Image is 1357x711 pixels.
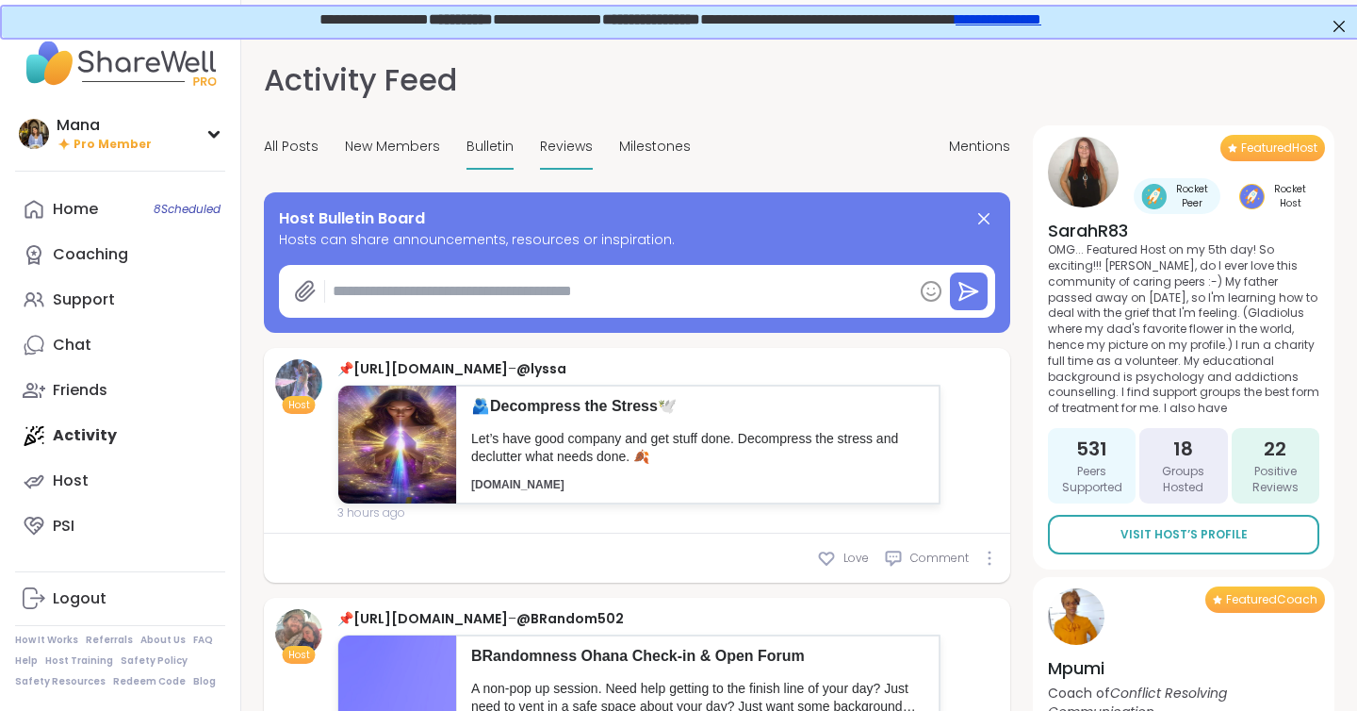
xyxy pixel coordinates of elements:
p: [DOMAIN_NAME] [471,477,924,493]
span: 18 [1173,436,1193,462]
a: Coaching [15,232,225,277]
a: Safety Resources [15,675,106,688]
span: Reviews [540,137,593,157]
a: @BRandom502 [516,609,624,628]
a: Referrals [86,634,133,647]
p: Let’s have good company and get stuff done. Decompress the stress and declutter what needs done. 🍂 [471,430,924,467]
span: Host [288,398,310,412]
span: Groups Hosted [1147,464,1219,496]
img: Rocket Host [1239,184,1265,209]
span: 531 [1076,436,1107,462]
a: @lyssa [516,359,566,378]
img: Mpumi [1048,588,1104,645]
span: Featured Host [1241,141,1317,156]
span: Milestones [619,137,691,157]
div: Home [53,199,98,220]
div: Host [53,471,89,491]
span: Hosts can share announcements, resources or inspiration. [279,230,995,250]
span: Featured Coach [1226,592,1317,607]
img: 922848bd-6475-4216-a704-0d669283af2d [338,386,456,504]
a: Logout [15,576,225,621]
p: 🫂Decompress the Stress🕊️ [471,396,924,417]
a: Home8Scheduled [15,187,225,232]
div: Support [53,289,115,310]
div: Chat [53,335,91,355]
span: Bulletin [466,137,514,157]
a: [URL][DOMAIN_NAME] [353,359,508,378]
p: OMG... Featured Host on my 5th day! So exciting!!! [PERSON_NAME], do I ever love this community o... [1048,242,1319,417]
div: Friends [53,380,107,401]
span: 8 Scheduled [154,202,221,217]
span: Love [843,550,869,567]
a: Blog [193,675,216,688]
div: 📌 – [337,609,940,629]
span: Comment [910,550,969,567]
div: Logout [53,588,106,609]
span: Pro Member [74,137,152,153]
span: Host Bulletin Board [279,207,425,230]
span: Rocket Host [1268,182,1312,210]
h4: Mpumi [1048,656,1319,680]
a: How It Works [15,634,78,647]
a: PSI [15,504,225,549]
h1: Activity Feed [264,58,457,103]
a: FAQ [193,634,213,647]
img: lyssa [275,359,322,406]
a: [URL][DOMAIN_NAME] [353,609,508,628]
a: Chat [15,322,225,368]
img: BRandom502 [275,609,322,656]
span: Mentions [949,137,1010,157]
span: Host [288,648,310,662]
a: Redeem Code [113,675,186,688]
a: 🫂Decompress the Stress🕊️Let’s have good company and get stuff done. Decompress the stress and dec... [337,385,940,504]
span: New Members [345,137,440,157]
span: 3 hours ago [337,504,940,521]
a: Host Training [45,654,113,668]
img: Rocket Peer [1141,184,1167,209]
a: Host [15,458,225,504]
a: Safety Policy [121,654,188,668]
p: BRandomness Ohana Check-in & Open Forum [471,646,924,667]
img: SarahR83 [1048,137,1119,207]
a: Friends [15,368,225,413]
div: 📌 – [337,359,940,379]
a: Help [15,654,38,668]
div: PSI [53,516,74,537]
a: Visit Host’s Profile [1048,515,1319,554]
img: Mana [19,119,49,149]
span: Rocket Peer [1170,182,1213,210]
a: About Us [140,634,186,647]
span: Peers Supported [1055,464,1128,496]
span: All Posts [264,137,319,157]
div: Mana [57,115,152,136]
h4: SarahR83 [1048,219,1319,242]
span: Visit Host’s Profile [1120,526,1248,543]
span: 22 [1264,436,1286,462]
img: ShareWell Nav Logo [15,30,225,96]
a: Support [15,277,225,322]
span: Positive Reviews [1239,464,1312,496]
div: Coaching [53,244,128,265]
